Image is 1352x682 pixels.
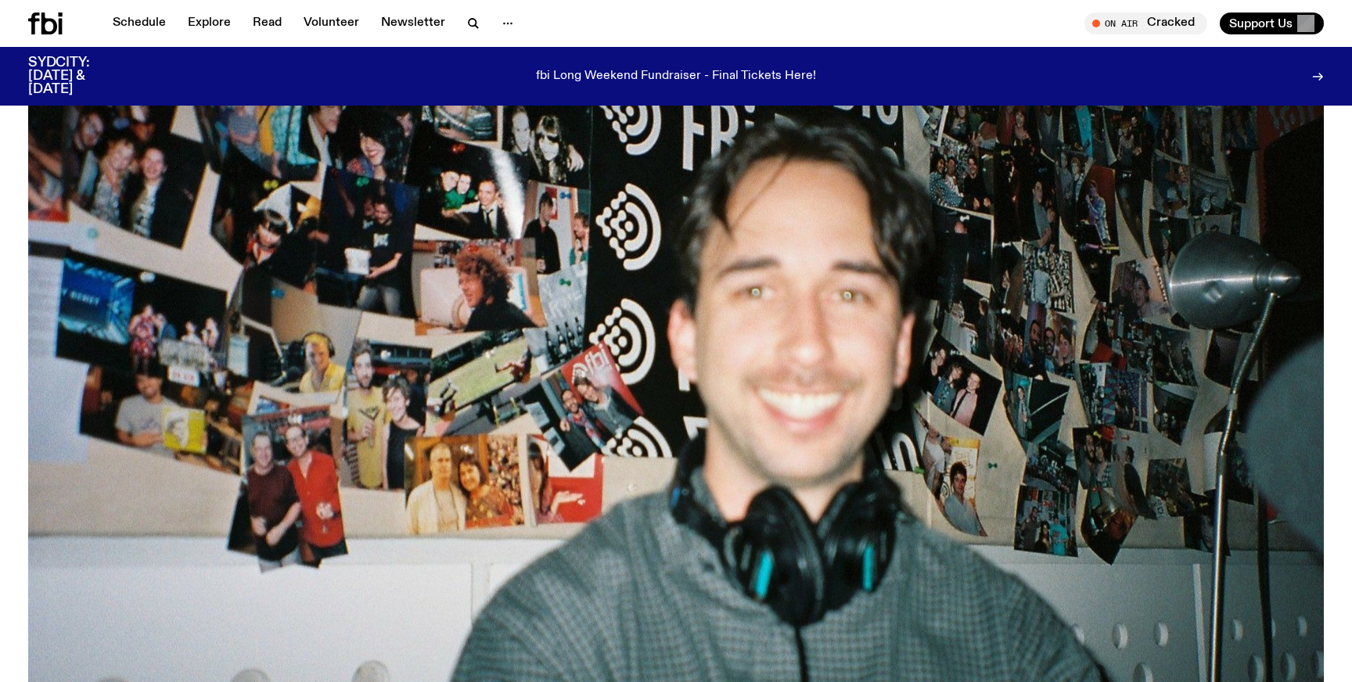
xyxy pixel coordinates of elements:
span: Support Us [1229,16,1293,31]
button: Support Us [1220,13,1324,34]
h3: SYDCITY: [DATE] & [DATE] [28,56,128,96]
a: Newsletter [372,13,455,34]
p: fbi Long Weekend Fundraiser - Final Tickets Here! [536,70,816,84]
button: On AirCracked [1084,13,1207,34]
a: Explore [178,13,240,34]
a: Read [243,13,291,34]
a: Schedule [103,13,175,34]
a: Volunteer [294,13,369,34]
